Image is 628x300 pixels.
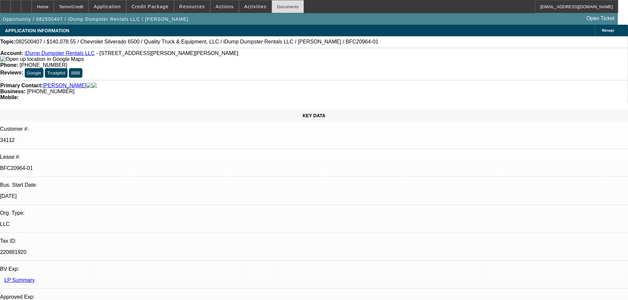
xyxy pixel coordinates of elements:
[96,50,238,56] span: - [STREET_ADDRESS][PERSON_NAME][PERSON_NAME]
[0,39,16,45] strong: Topic:
[0,70,23,75] strong: Reviews:
[174,0,210,13] button: Resources
[89,0,126,13] button: Application
[239,0,272,13] button: Activities
[86,83,92,89] img: facebook-icon.png
[20,62,67,68] span: [PHONE_NUMBER]
[16,39,378,45] span: 082500407 / $140,078.55 / Chevrolet Silverado 6500 / Quality Truck & Equipment, LLC / iDump Dumps...
[3,16,189,22] span: Opportunity / 082500407 / iDump Dumpster Rentals LLC / [PERSON_NAME]
[244,4,267,9] span: Activities
[127,0,174,13] button: Credit Package
[0,89,25,94] strong: Business:
[25,68,44,78] button: Google
[43,83,86,89] a: [PERSON_NAME]
[5,28,69,33] span: APPLICATION INFORMATION
[216,4,234,9] span: Actions
[179,4,205,9] span: Resources
[0,56,84,62] a: View Google Maps
[69,68,82,78] button: BBB
[45,68,67,78] button: Trustpilot
[132,4,169,9] span: Credit Package
[0,95,19,100] strong: Mobile:
[0,56,84,62] img: Open up location in Google Maps
[0,83,43,89] strong: Primary Contact:
[303,113,325,118] span: KEY DATA
[0,50,23,56] strong: Account:
[602,29,614,32] span: Manage
[0,62,18,68] strong: Phone:
[25,50,95,56] a: iDump Dumpster Rentals LLC
[584,13,617,24] a: Open Ticket
[94,4,121,9] span: Application
[92,83,97,89] img: linkedin-icon.png
[27,89,75,94] span: [PHONE_NUMBER]
[211,0,239,13] button: Actions
[4,277,35,283] a: LP Summary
